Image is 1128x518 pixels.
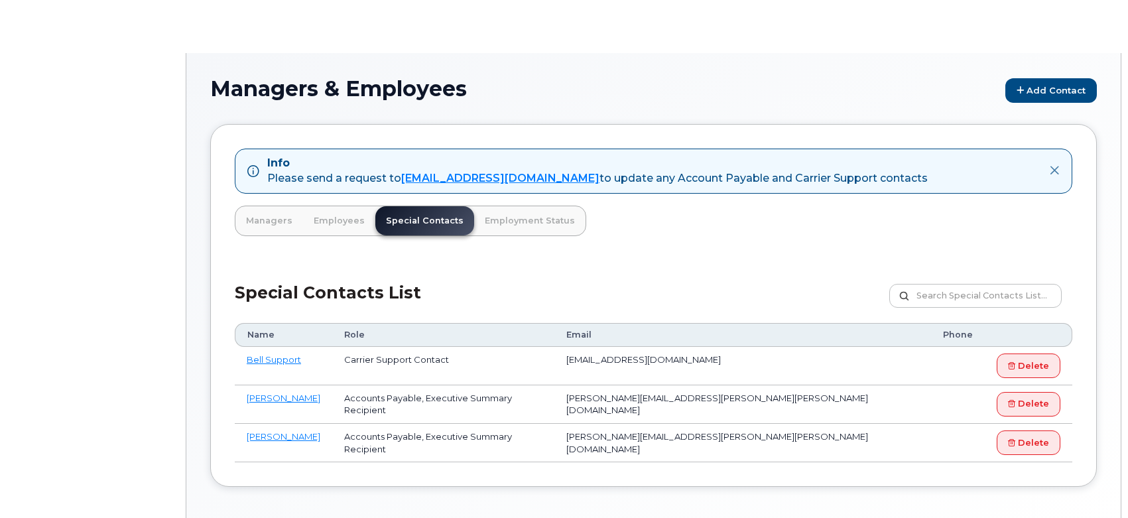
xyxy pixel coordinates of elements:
td: [PERSON_NAME][EMAIL_ADDRESS][PERSON_NAME][PERSON_NAME][DOMAIN_NAME] [554,424,931,462]
a: Managers [235,206,303,235]
a: Delete [997,392,1060,417]
strong: Info [267,157,290,169]
a: Bell Support [247,354,301,365]
td: [EMAIL_ADDRESS][DOMAIN_NAME] [554,347,931,385]
th: Name [235,323,332,347]
a: Employment Status [474,206,586,235]
a: Special Contacts [375,206,474,235]
a: Employees [303,206,375,235]
th: Email [554,323,931,347]
h2: Special Contacts List [235,284,421,323]
td: [PERSON_NAME][EMAIL_ADDRESS][PERSON_NAME][PERSON_NAME][DOMAIN_NAME] [554,385,931,424]
a: Add Contact [1005,78,1097,103]
a: [EMAIL_ADDRESS][DOMAIN_NAME] [401,172,599,184]
a: Delete [997,430,1060,455]
a: [PERSON_NAME] [247,431,320,442]
td: Accounts Payable, Executive Summary Recipient [332,385,554,424]
a: Delete [997,354,1060,378]
td: Carrier Support Contact [332,347,554,385]
th: Role [332,323,554,347]
th: Phone [931,323,985,347]
td: Accounts Payable, Executive Summary Recipient [332,424,554,462]
div: Please send a request to to update any Account Payable and Carrier Support contacts [267,171,928,186]
h1: Managers & Employees [210,77,1097,103]
a: [PERSON_NAME] [247,393,320,403]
